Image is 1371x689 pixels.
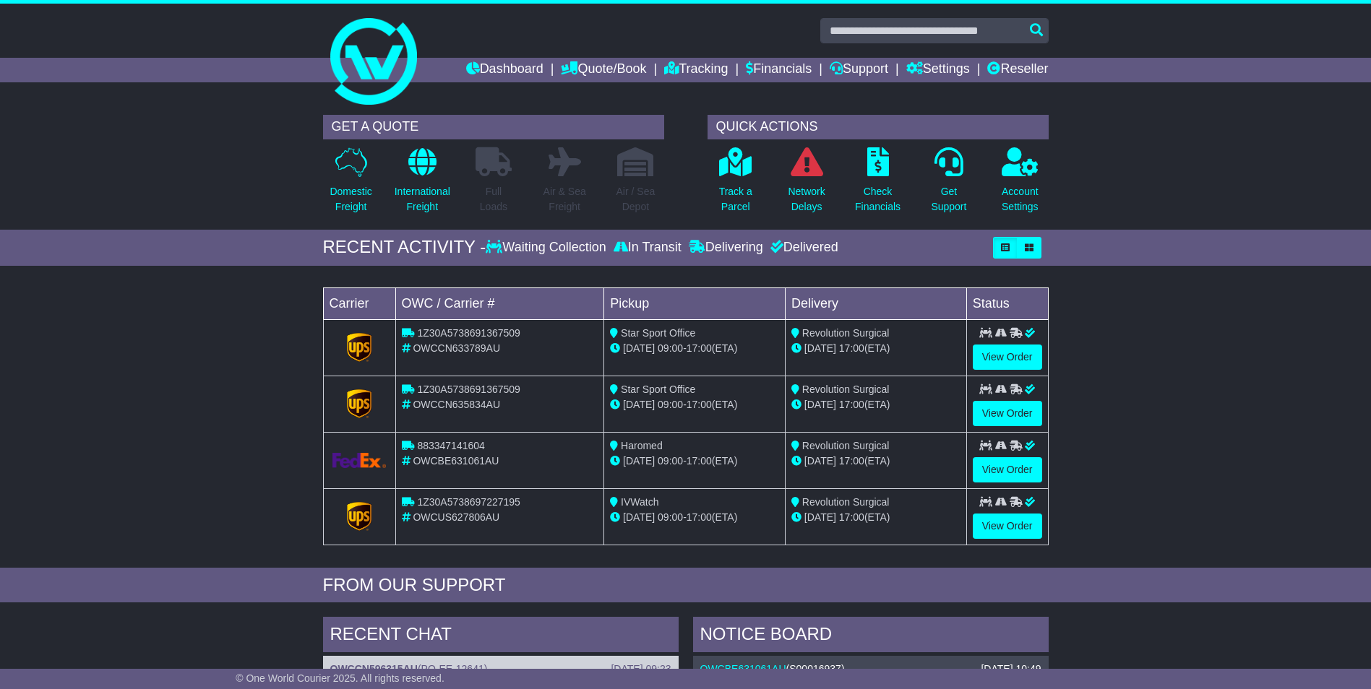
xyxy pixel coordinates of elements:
p: International Freight [395,184,450,214]
div: - (ETA) [610,397,779,412]
span: Star Sport Office [621,327,695,339]
span: © One World Courier 2025. All rights reserved. [236,672,444,684]
span: [DATE] [804,399,836,410]
div: [DATE] 09:23 [611,663,671,675]
span: [DATE] [623,511,655,523]
a: InternationalFreight [394,147,451,222]
a: View Order [973,401,1042,426]
div: FROM OUR SUPPORT [323,575,1049,596]
div: QUICK ACTIONS [708,115,1049,139]
span: Revolution Surgical [802,327,890,339]
span: 09:00 [658,455,683,467]
span: 17:00 [839,399,864,410]
a: Reseller [987,58,1048,82]
span: Star Sport Office [621,383,695,395]
p: Get Support [931,184,966,214]
span: 09:00 [658,342,683,354]
span: [DATE] [804,342,836,354]
p: Air & Sea Freight [543,184,586,214]
div: (ETA) [791,454,960,469]
span: [DATE] [804,511,836,523]
p: Domestic Freight [330,184,371,214]
p: Full Loads [476,184,512,214]
div: Delivered [767,240,838,256]
a: AccountSettings [1001,147,1039,222]
span: IVWatch [621,496,658,508]
span: 17:00 [687,511,712,523]
a: Quote/Book [561,58,646,82]
span: 09:00 [658,511,683,523]
span: 1Z30A5738691367509 [417,383,520,395]
span: 17:00 [839,511,864,523]
span: 17:00 [839,455,864,467]
div: - (ETA) [610,510,779,525]
span: [DATE] [623,399,655,410]
a: DomesticFreight [329,147,372,222]
span: Revolution Surgical [802,496,890,508]
span: 09:00 [658,399,683,410]
a: View Order [973,457,1042,482]
p: Network Delays [788,184,825,214]
a: Settings [906,58,970,82]
span: Revolution Surgical [802,383,890,395]
span: 17:00 [839,342,864,354]
p: Air / Sea Depot [616,184,656,214]
div: ( ) [330,663,671,675]
a: View Order [973,513,1042,539]
a: OWCBE631061AU [700,663,786,675]
span: PO-EE-12641 [421,663,484,675]
span: 17:00 [687,455,712,467]
div: [DATE] 10:49 [981,663,1041,675]
span: OWCCN635834AU [413,399,500,410]
a: GetSupport [930,147,967,222]
img: GetCarrierServiceLogo [347,389,371,418]
img: GetCarrierServiceLogo [347,502,371,531]
td: OWC / Carrier # [395,287,604,319]
span: [DATE] [804,455,836,467]
p: Account Settings [1002,184,1039,214]
img: GetCarrierServiceLogo [347,333,371,362]
a: OWCCN596315AU [330,663,418,675]
div: RECENT CHAT [323,617,679,656]
span: 17:00 [687,342,712,354]
span: OWCBE631061AU [413,455,499,467]
div: In Transit [610,240,685,256]
span: 1Z30A5738697227195 [417,496,520,508]
div: (ETA) [791,341,960,356]
div: Delivering [685,240,767,256]
img: GetCarrierServiceLogo [332,453,387,468]
div: (ETA) [791,397,960,412]
div: - (ETA) [610,341,779,356]
td: Carrier [323,287,395,319]
span: [DATE] [623,455,655,467]
td: Status [966,287,1048,319]
a: Dashboard [466,58,543,82]
td: Delivery [785,287,966,319]
div: GET A QUOTE [323,115,664,139]
span: OWCCN633789AU [413,342,500,354]
span: Haromed [621,440,663,451]
a: Tracking [664,58,728,82]
a: Financials [746,58,812,82]
a: Support [830,58,888,82]
div: Waiting Collection [486,240,609,256]
td: Pickup [604,287,786,319]
div: (ETA) [791,510,960,525]
div: - (ETA) [610,454,779,469]
div: ( ) [700,663,1041,675]
div: NOTICE BOARD [693,617,1049,656]
span: OWCUS627806AU [413,511,499,523]
span: 1Z30A5738691367509 [417,327,520,339]
span: [DATE] [623,342,655,354]
span: 17:00 [687,399,712,410]
a: NetworkDelays [787,147,825,222]
a: View Order [973,344,1042,370]
span: S00016937 [789,663,841,675]
p: Track a Parcel [719,184,752,214]
div: RECENT ACTIVITY - [323,237,486,258]
span: 883347141604 [417,440,484,451]
p: Check Financials [855,184,901,214]
span: Revolution Surgical [802,440,890,451]
a: Track aParcel [718,147,753,222]
a: CheckFinancials [854,147,901,222]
